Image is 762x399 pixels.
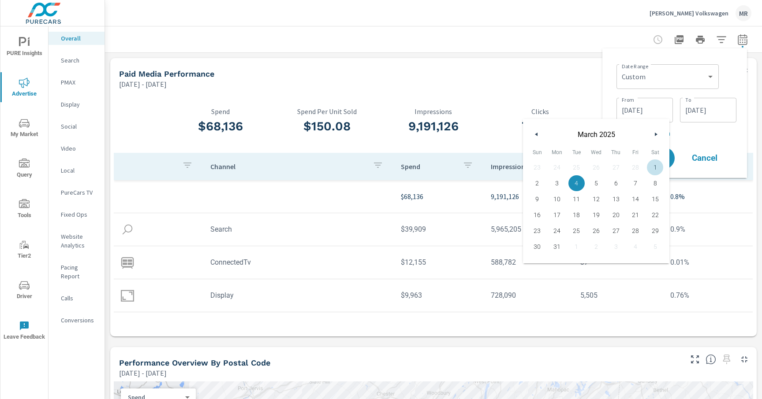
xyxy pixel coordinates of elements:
[61,316,97,325] p: Conversions
[3,240,45,261] span: Tier2
[49,261,105,283] div: Pacing Report
[119,79,167,89] p: [DATE] - [DATE]
[167,107,274,115] p: Spend
[652,223,659,239] span: 29
[0,26,48,351] div: nav menu
[616,128,736,138] p: + Add comparison
[737,352,751,366] button: Minimize Widget
[688,352,702,366] button: Make Fullscreen
[706,354,716,365] span: Understand performance data by postal code. Individual postal codes can be selected and expanded ...
[543,130,649,139] span: March 2025
[547,207,567,223] button: 17
[487,107,594,115] p: Clicks
[547,145,567,159] span: Mon
[663,218,753,240] td: 0.9%
[203,218,394,240] td: Search
[3,199,45,221] span: Tools
[593,191,600,207] span: 12
[547,223,567,239] button: 24
[534,223,541,239] span: 23
[586,223,606,239] button: 26
[663,284,753,307] td: 0.76%
[614,175,618,191] span: 6
[484,218,573,240] td: 5,965,205
[606,191,626,207] button: 13
[634,175,637,191] span: 7
[547,175,567,191] button: 3
[626,191,646,207] button: 14
[645,223,665,239] button: 29
[49,164,105,177] div: Local
[626,145,646,159] span: Fri
[593,223,600,239] span: 26
[491,191,566,202] p: 9,191,126
[119,358,270,367] h5: Performance Overview By Postal Code
[394,218,483,240] td: $39,909
[678,147,731,169] button: Cancel
[527,239,547,255] button: 30
[61,232,97,250] p: Website Analytics
[484,284,573,307] td: 728,090
[573,223,580,239] span: 25
[210,162,366,171] p: Channel
[61,144,97,153] p: Video
[484,251,573,273] td: 588,782
[606,175,626,191] button: 6
[650,9,728,17] p: [PERSON_NAME] Volkswagen
[593,207,600,223] span: 19
[626,207,646,223] button: 21
[575,175,578,191] span: 4
[49,98,105,111] div: Display
[670,191,746,202] p: 0.8%
[61,34,97,43] p: Overall
[654,175,657,191] span: 8
[645,191,665,207] button: 15
[49,230,105,252] div: Website Analytics
[553,207,560,223] span: 17
[527,145,547,159] span: Sun
[49,120,105,133] div: Social
[567,191,586,207] button: 11
[61,122,97,131] p: Social
[613,223,620,239] span: 27
[3,280,45,302] span: Driver
[586,207,606,223] button: 19
[394,317,483,340] td: $6,108
[535,175,539,191] span: 2
[3,321,45,342] span: Leave Feedback
[274,107,381,115] p: Spend Per Unit Sold
[573,207,580,223] span: 18
[606,223,626,239] button: 27
[573,191,580,207] span: 11
[394,251,483,273] td: $12,155
[663,317,753,340] td: 0.76%
[645,207,665,223] button: 22
[534,239,541,255] span: 30
[687,154,722,162] span: Cancel
[121,256,134,269] img: icon-connectedtv.svg
[49,314,105,327] div: Conversions
[119,69,214,78] h5: Paid Media Performance
[567,207,586,223] button: 18
[652,191,659,207] span: 15
[534,207,541,223] span: 16
[736,5,751,21] div: MR
[61,56,97,65] p: Search
[527,175,547,191] button: 2
[654,159,657,175] span: 1
[713,31,730,48] button: Apply Filters
[594,107,700,115] p: CTR
[594,175,598,191] span: 5
[553,191,560,207] span: 10
[49,76,105,89] div: PMAX
[119,368,167,378] p: [DATE] - [DATE]
[49,186,105,199] div: PureCars TV
[61,100,97,109] p: Display
[49,142,105,155] div: Video
[652,207,659,223] span: 22
[3,37,45,59] span: PURE Insights
[613,207,620,223] span: 20
[626,223,646,239] button: 28
[606,145,626,159] span: Thu
[394,284,483,307] td: $9,963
